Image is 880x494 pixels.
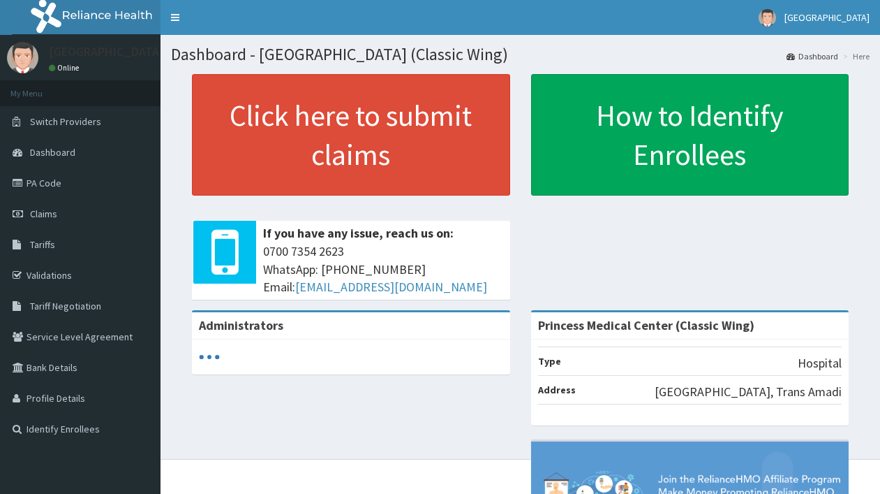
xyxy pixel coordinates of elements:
a: Dashboard [786,50,838,62]
a: Online [49,63,82,73]
a: [EMAIL_ADDRESS][DOMAIN_NAME] [295,279,487,295]
b: Address [538,384,576,396]
span: 0700 7354 2623 WhatsApp: [PHONE_NUMBER] Email: [263,242,503,296]
span: Tariff Negotiation [30,300,101,312]
img: User Image [759,9,776,27]
b: Administrators [199,317,283,333]
img: User Image [7,42,38,73]
p: [GEOGRAPHIC_DATA], Trans Amadi [655,383,842,401]
svg: audio-loading [199,347,220,368]
strong: Princess Medical Center (Classic Wing) [538,317,754,333]
b: If you have any issue, reach us on: [263,225,454,241]
span: Tariffs [30,238,55,251]
span: Claims [30,208,57,220]
h1: Dashboard - [GEOGRAPHIC_DATA] (Classic Wing) [171,45,870,64]
p: [GEOGRAPHIC_DATA] [49,45,164,58]
p: Hospital [798,354,842,372]
span: Dashboard [30,146,75,159]
a: Click here to submit claims [192,74,510,196]
span: [GEOGRAPHIC_DATA] [784,11,870,24]
span: Switch Providers [30,115,101,128]
li: Here [840,50,870,62]
b: Type [538,355,561,368]
a: How to Identify Enrollees [531,74,849,196]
